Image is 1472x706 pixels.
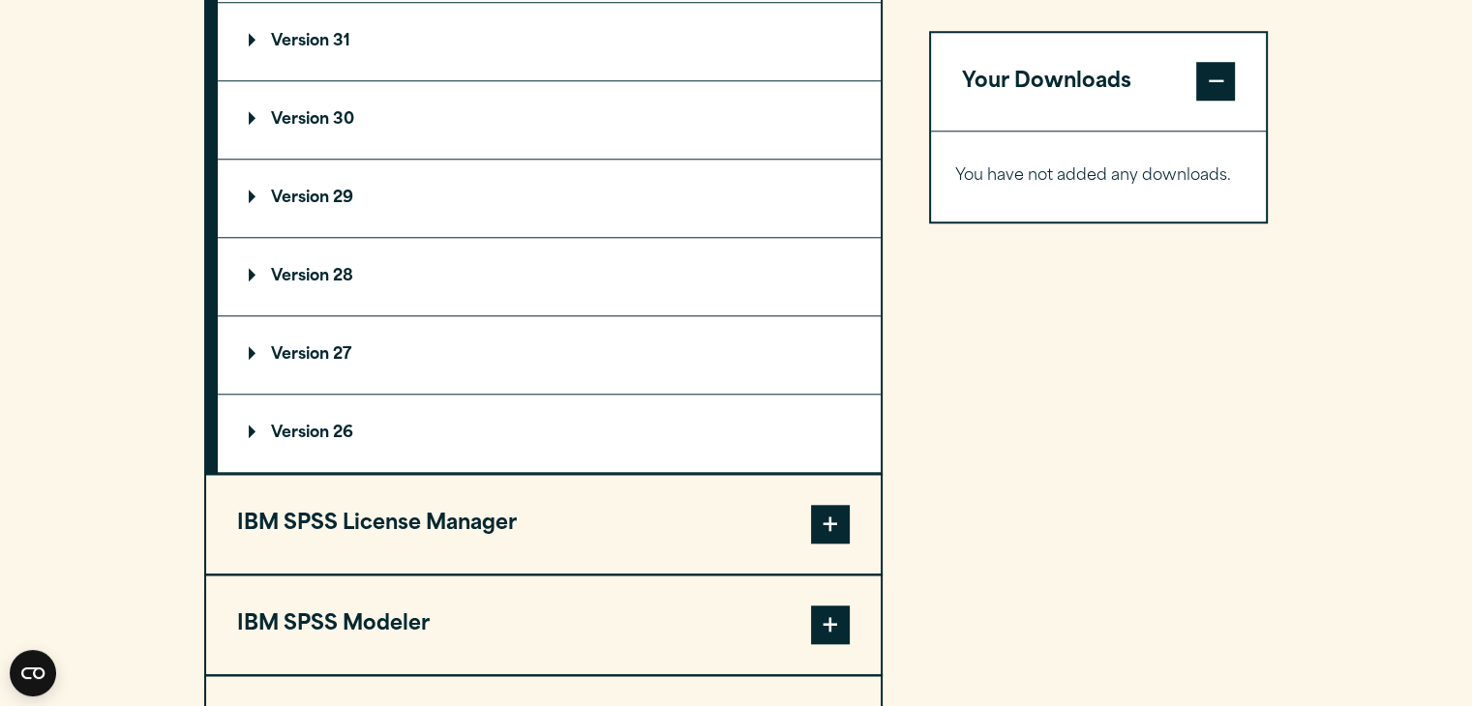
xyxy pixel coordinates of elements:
div: Your Downloads [931,132,1267,222]
p: Version 31 [249,34,350,49]
button: IBM SPSS Modeler [206,575,881,674]
p: Version 26 [249,426,353,441]
p: Version 28 [249,269,353,284]
summary: Version 29 [218,160,881,237]
button: Your Downloads [931,33,1267,132]
p: Version 27 [249,347,351,363]
div: IBM SPSS Statistics [218,2,881,473]
summary: Version 26 [218,395,881,472]
summary: Version 30 [218,81,881,159]
p: You have not added any downloads. [955,163,1243,191]
p: Version 29 [249,191,353,206]
p: Version 30 [249,112,354,128]
summary: Version 27 [218,316,881,394]
button: Open CMP widget [10,650,56,696]
button: IBM SPSS License Manager [206,475,881,574]
summary: Version 28 [218,238,881,315]
summary: Version 31 [218,3,881,80]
